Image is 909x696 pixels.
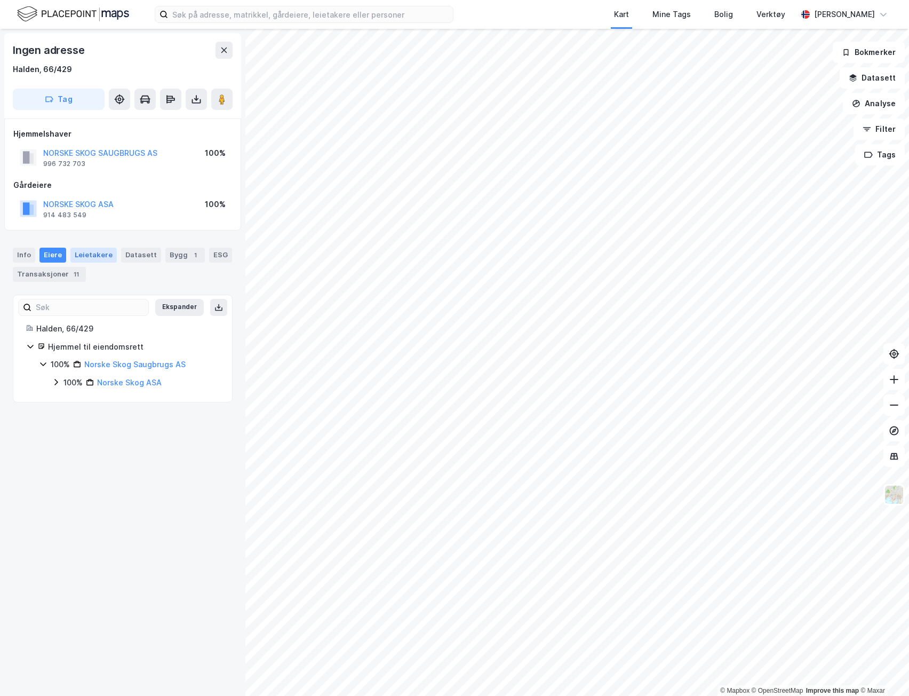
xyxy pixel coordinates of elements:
div: Hjemmelshaver [13,128,232,140]
a: Norske Skog Saugbrugs AS [84,360,186,369]
div: 100% [63,376,83,389]
button: Tag [13,89,105,110]
button: Ekspander [155,299,204,316]
div: 11 [71,269,82,280]
img: logo.f888ab2527a4732fd821a326f86c7f29.svg [17,5,129,23]
div: Eiere [39,248,66,263]
div: Bygg [165,248,205,263]
div: 914 483 549 [43,211,86,219]
iframe: Chat Widget [856,645,909,696]
div: Leietakere [70,248,117,263]
div: Gårdeiere [13,179,232,192]
button: Tags [855,144,905,165]
img: Z [884,485,904,505]
button: Filter [854,118,905,140]
div: Mine Tags [652,8,691,21]
div: Bolig [714,8,733,21]
button: Bokmerker [833,42,905,63]
div: Kontrollprogram for chat [856,645,909,696]
div: [PERSON_NAME] [814,8,875,21]
div: 1 [190,250,201,260]
div: 100% [51,358,70,371]
div: 100% [205,198,226,211]
button: Datasett [840,67,905,89]
a: Mapbox [720,687,749,694]
div: 100% [205,147,226,160]
button: Analyse [843,93,905,114]
a: OpenStreetMap [752,687,803,694]
div: Hjemmel til eiendomsrett [48,341,219,353]
input: Søk på adresse, matrikkel, gårdeiere, leietakere eller personer [168,6,453,22]
div: Info [13,248,35,263]
div: Kart [614,8,629,21]
div: Ingen adresse [13,42,86,59]
a: Norske Skog ASA [97,378,162,387]
div: Halden, 66/429 [36,322,219,335]
div: Transaksjoner [13,267,86,282]
div: Datasett [121,248,161,263]
a: Improve this map [806,687,859,694]
div: Halden, 66/429 [13,63,72,76]
div: Verktøy [756,8,785,21]
input: Søk [31,299,148,315]
div: 996 732 703 [43,160,85,168]
div: ESG [209,248,232,263]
